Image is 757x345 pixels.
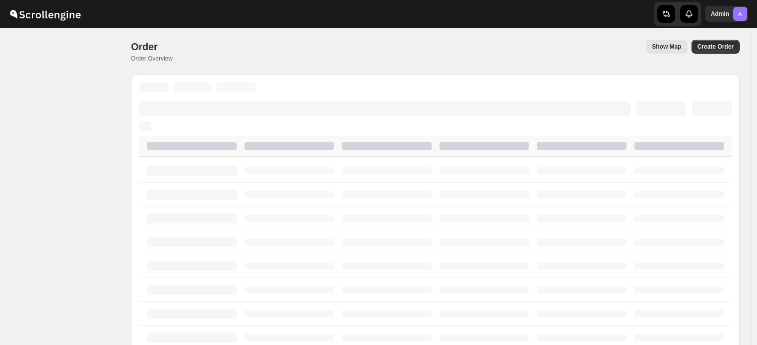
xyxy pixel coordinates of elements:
[131,55,173,63] p: Order Overview
[733,7,747,21] span: Admin
[705,6,748,22] button: User menu
[8,1,82,26] img: ScrollEngine
[697,43,734,51] span: Create Order
[738,11,742,17] text: A
[692,40,740,54] button: Create custom order
[646,40,687,54] button: Map action label
[711,10,729,18] p: Admin
[131,41,157,52] span: Order
[652,43,681,51] span: Show Map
